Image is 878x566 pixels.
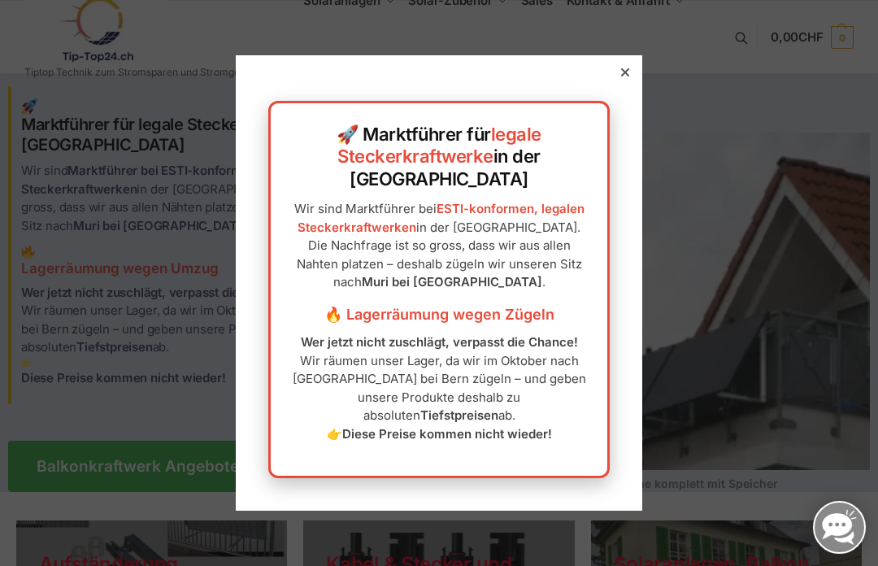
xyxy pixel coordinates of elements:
a: ESTI-konformen, legalen Steckerkraftwerken [298,201,585,235]
strong: Tiefstpreisen [420,407,498,423]
h2: 🚀 Marktführer für in der [GEOGRAPHIC_DATA] [287,124,591,191]
strong: Wer jetzt nicht zuschlägt, verpasst die Chance! [301,334,578,350]
p: Wir räumen unser Lager, da wir im Oktober nach [GEOGRAPHIC_DATA] bei Bern zügeln – und geben unse... [287,333,591,443]
p: Wir sind Marktführer bei in der [GEOGRAPHIC_DATA]. Die Nachfrage ist so gross, dass wir aus allen... [287,200,591,292]
h3: 🔥 Lagerräumung wegen Zügeln [287,304,591,325]
strong: Diese Preise kommen nicht wieder! [342,426,552,442]
strong: Muri bei [GEOGRAPHIC_DATA] [362,274,542,290]
a: legale Steckerkraftwerke [337,124,541,168]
